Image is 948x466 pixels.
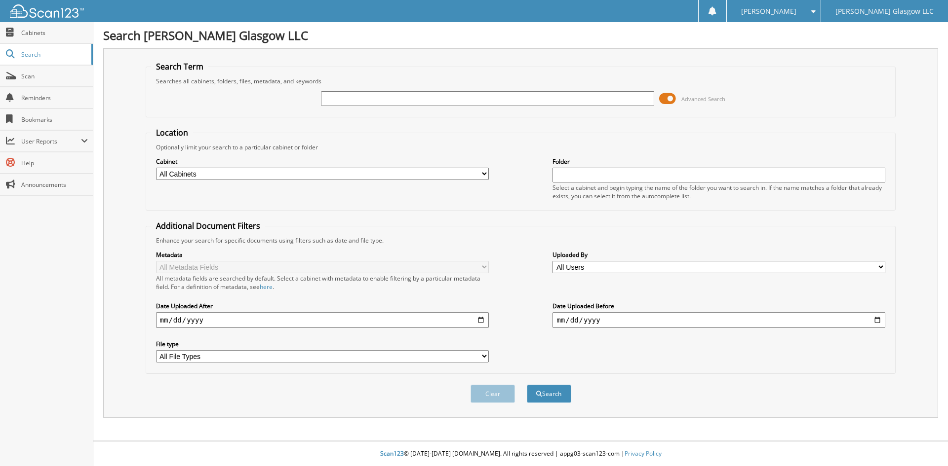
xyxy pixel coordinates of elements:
[21,180,88,189] span: Announcements
[93,442,948,466] div: © [DATE]-[DATE] [DOMAIN_NAME]. All rights reserved | appg03-scan123-com |
[899,419,948,466] iframe: Chat Widget
[156,302,489,310] label: Date Uploaded After
[21,29,88,37] span: Cabinets
[156,312,489,328] input: start
[21,72,88,80] span: Scan
[21,94,88,102] span: Reminders
[156,157,489,166] label: Cabinet
[21,50,86,59] span: Search
[741,8,796,14] span: [PERSON_NAME]
[260,283,273,291] a: here
[151,236,891,245] div: Enhance your search for specific documents using filters such as date and file type.
[21,159,88,167] span: Help
[156,340,489,348] label: File type
[151,61,208,72] legend: Search Term
[151,220,265,231] legend: Additional Document Filters
[553,302,885,310] label: Date Uploaded Before
[151,143,891,151] div: Optionally limit your search to a particular cabinet or folder
[151,127,193,138] legend: Location
[553,312,885,328] input: end
[681,95,725,103] span: Advanced Search
[151,77,891,85] div: Searches all cabinets, folders, files, metadata, and keywords
[835,8,934,14] span: [PERSON_NAME] Glasgow LLC
[625,449,662,458] a: Privacy Policy
[103,27,938,43] h1: Search [PERSON_NAME] Glasgow LLC
[527,385,571,403] button: Search
[156,251,489,259] label: Metadata
[553,251,885,259] label: Uploaded By
[10,4,84,18] img: scan123-logo-white.svg
[156,274,489,291] div: All metadata fields are searched by default. Select a cabinet with metadata to enable filtering b...
[21,115,88,124] span: Bookmarks
[553,183,885,200] div: Select a cabinet and begin typing the name of the folder you want to search in. If the name match...
[380,449,404,458] span: Scan123
[553,157,885,166] label: Folder
[21,137,81,145] span: User Reports
[471,385,515,403] button: Clear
